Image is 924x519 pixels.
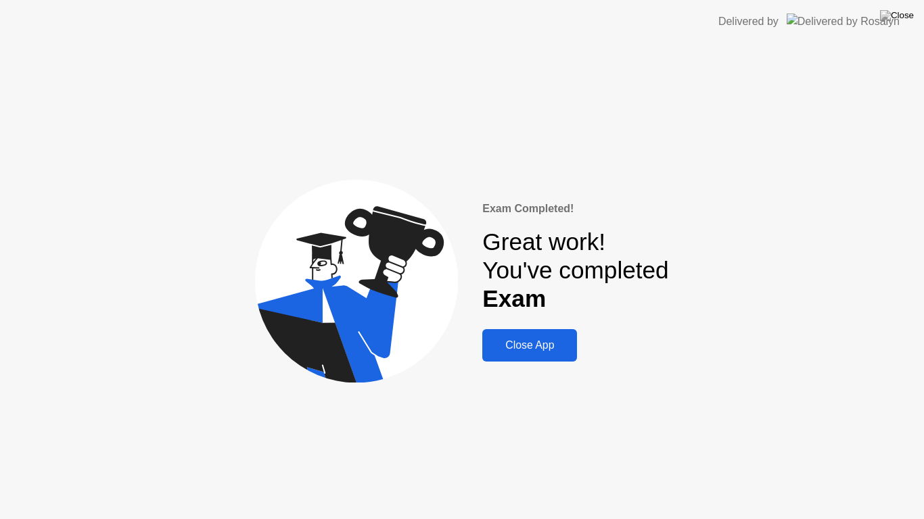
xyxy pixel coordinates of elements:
b: Exam [482,285,546,312]
div: Delivered by [718,14,779,30]
button: Close App [482,329,577,362]
div: Great work! You've completed [482,228,668,314]
img: Close [880,10,914,21]
img: Delivered by Rosalyn [787,14,900,29]
div: Close App [486,339,573,351]
div: Exam Completed! [482,201,668,217]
